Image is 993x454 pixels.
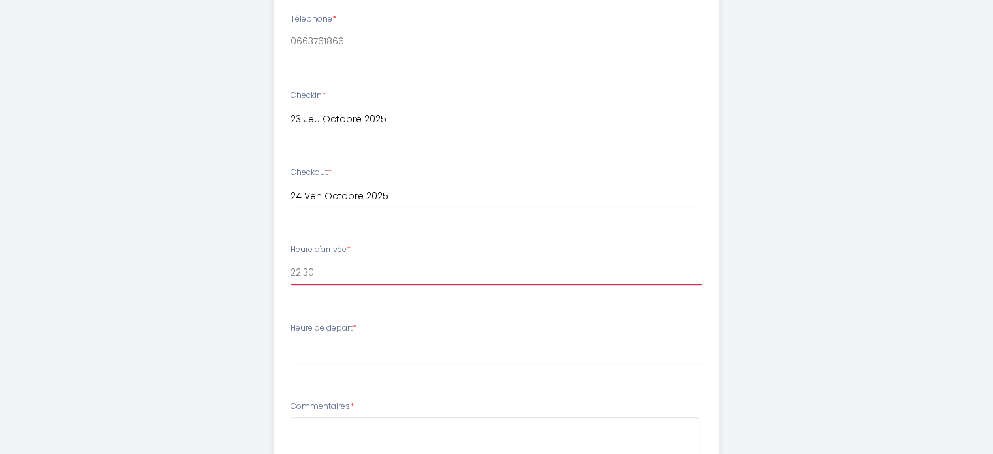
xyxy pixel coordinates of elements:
label: Checkin [291,89,326,102]
label: Téléphone [291,13,336,25]
label: Commentaires [291,400,354,413]
label: Checkout [291,167,332,179]
label: Heure d'arrivée [291,244,351,256]
label: Heure de départ [291,322,356,334]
